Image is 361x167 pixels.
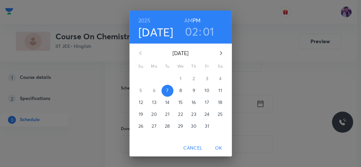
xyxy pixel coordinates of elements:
[214,63,226,70] span: Sa
[192,99,196,106] p: 16
[175,85,187,97] button: 8
[138,25,173,39] button: [DATE]
[214,109,226,120] button: 25
[148,49,213,57] p: [DATE]
[175,97,187,109] button: 15
[165,111,169,117] p: 21
[178,99,183,106] p: 15
[162,120,173,132] button: 28
[205,123,209,129] p: 31
[138,123,143,129] p: 26
[165,123,170,129] p: 28
[135,97,147,109] button: 12
[184,16,193,25] button: AM
[218,87,222,94] p: 11
[175,109,187,120] button: 22
[208,142,229,154] button: OK
[135,63,147,70] span: Su
[201,120,213,132] button: 31
[201,63,213,70] span: Fr
[135,120,147,132] button: 26
[188,120,200,132] button: 30
[201,109,213,120] button: 24
[148,97,160,109] button: 13
[181,142,205,154] button: Cancel
[188,109,200,120] button: 23
[191,111,196,117] p: 23
[162,97,173,109] button: 14
[175,63,187,70] span: We
[139,111,143,117] p: 19
[211,144,227,152] span: OK
[214,97,226,109] button: 18
[152,123,156,129] p: 27
[151,111,157,117] p: 20
[214,85,226,97] button: 11
[135,109,147,120] button: 19
[152,99,156,106] p: 13
[188,97,200,109] button: 16
[148,109,160,120] button: 20
[148,120,160,132] button: 27
[201,97,213,109] button: 17
[188,85,200,97] button: 9
[179,87,182,94] p: 8
[204,87,209,94] p: 10
[204,111,209,117] p: 24
[218,99,222,106] p: 18
[162,63,173,70] span: Tu
[178,111,183,117] p: 22
[191,123,196,129] p: 30
[192,87,195,94] p: 9
[175,120,187,132] button: 29
[162,85,173,97] button: 7
[201,85,213,97] button: 10
[138,16,150,25] button: 2025
[185,24,198,38] button: 02
[183,144,202,152] span: Cancel
[162,109,173,120] button: 21
[199,24,201,38] h3: :
[139,99,143,106] p: 12
[148,63,160,70] span: Mo
[188,63,200,70] span: Th
[178,123,183,129] p: 29
[166,87,168,94] p: 7
[165,99,169,106] p: 14
[218,111,223,117] p: 25
[203,24,214,38] button: 01
[205,99,209,106] p: 17
[193,16,200,25] button: PM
